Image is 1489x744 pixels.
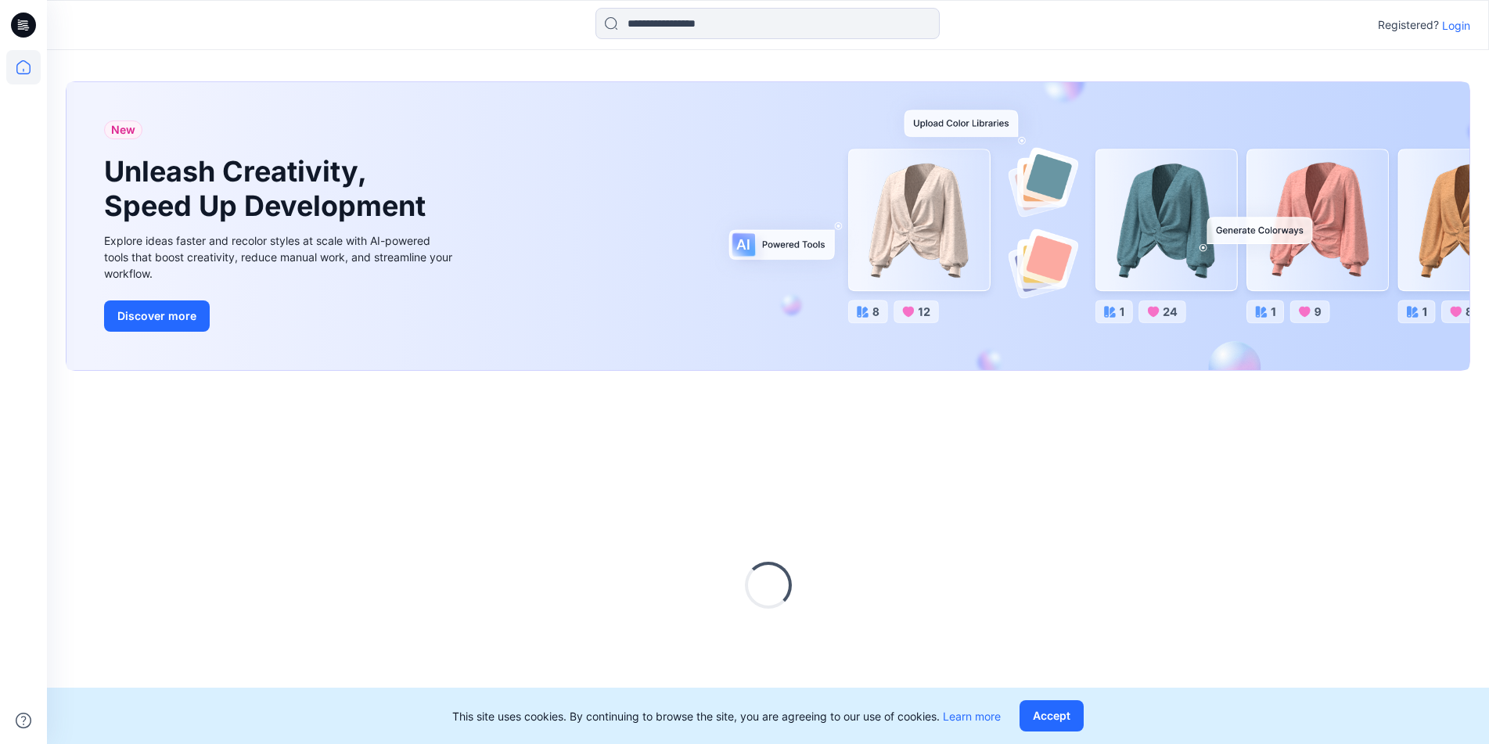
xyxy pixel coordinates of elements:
a: Discover more [104,300,456,332]
span: New [111,120,135,139]
p: Registered? [1378,16,1439,34]
button: Accept [1020,700,1084,731]
button: Discover more [104,300,210,332]
div: Explore ideas faster and recolor styles at scale with AI-powered tools that boost creativity, red... [104,232,456,282]
p: This site uses cookies. By continuing to browse the site, you are agreeing to our use of cookies. [452,708,1001,724]
a: Learn more [943,710,1001,723]
h1: Unleash Creativity, Speed Up Development [104,155,433,222]
p: Login [1442,17,1470,34]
